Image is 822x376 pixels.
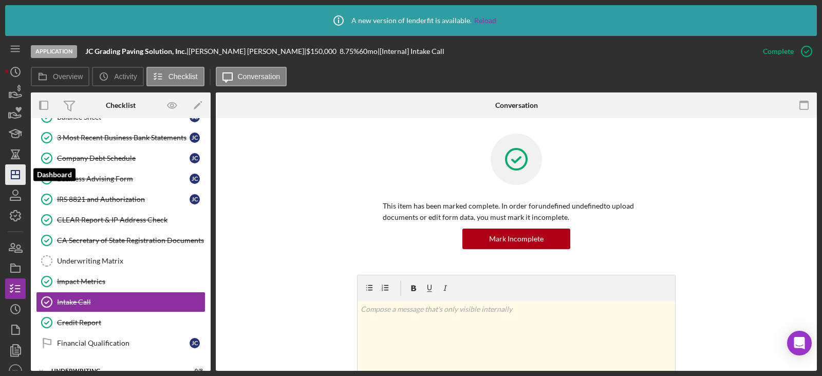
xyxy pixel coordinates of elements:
[190,338,200,348] div: J C
[36,189,206,210] a: IRS 8821 and AuthorizationJC
[57,277,205,286] div: Impact Metrics
[53,72,83,81] label: Overview
[190,153,200,163] div: J C
[12,368,19,374] text: YA
[753,41,817,62] button: Complete
[57,195,190,203] div: IRS 8821 and Authorization
[36,312,206,333] a: Credit Report
[306,47,337,55] span: $150,000
[85,47,186,55] b: JC Grading Paving Solution, Inc.
[378,47,444,55] div: | [Internal] Intake Call
[763,41,794,62] div: Complete
[57,318,205,327] div: Credit Report
[57,257,205,265] div: Underwriting Matrix
[92,67,143,86] button: Activity
[489,229,544,249] div: Mark Incomplete
[326,8,496,33] div: A new version of lenderfit is available.
[36,148,206,168] a: Company Debt ScheduleJC
[36,292,206,312] a: Intake Call
[189,47,306,55] div: [PERSON_NAME] [PERSON_NAME] |
[36,127,206,148] a: 3 Most Recent Business Bank StatementsJC
[57,175,190,183] div: Business Advising Form
[462,229,570,249] button: Mark Incomplete
[57,134,190,142] div: 3 Most Recent Business Bank Statements
[36,210,206,230] a: CLEAR Report & IP Address Check
[359,47,378,55] div: 60 mo
[85,47,189,55] div: |
[216,67,287,86] button: Conversation
[57,298,205,306] div: Intake Call
[51,368,177,374] div: Underwriting
[169,72,198,81] label: Checklist
[787,331,812,355] div: Open Intercom Messenger
[474,16,496,25] a: Reload
[190,194,200,204] div: J C
[36,271,206,292] a: Impact Metrics
[383,200,650,223] p: This item has been marked complete. In order for undefined undefined to upload documents or edit ...
[184,368,203,374] div: 0 / 8
[495,101,538,109] div: Conversation
[238,72,281,81] label: Conversation
[31,67,89,86] button: Overview
[31,45,77,58] div: Application
[190,133,200,143] div: J C
[57,216,205,224] div: CLEAR Report & IP Address Check
[114,72,137,81] label: Activity
[57,154,190,162] div: Company Debt Schedule
[36,230,206,251] a: CA Secretary of State Registration Documents
[36,333,206,353] a: Financial QualificationJC
[146,67,204,86] button: Checklist
[340,47,359,55] div: 8.75 %
[106,101,136,109] div: Checklist
[57,236,205,245] div: CA Secretary of State Registration Documents
[190,174,200,184] div: J C
[36,168,206,189] a: Business Advising FormJC
[57,339,190,347] div: Financial Qualification
[36,251,206,271] a: Underwriting Matrix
